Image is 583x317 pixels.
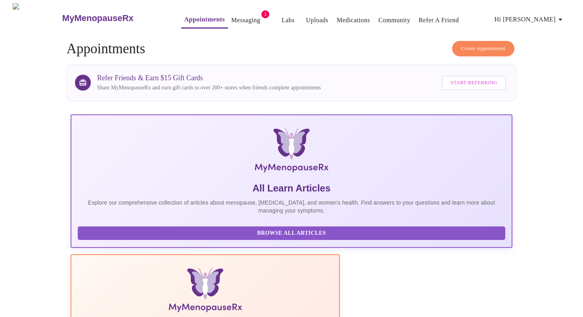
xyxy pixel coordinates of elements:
p: Share MyMenopauseRx and earn gift cards to over 200+ stores when friends complete appointments [97,84,321,92]
h3: MyMenopauseRx [62,13,134,23]
button: Refer a Friend [416,12,462,28]
span: 1 [261,10,269,18]
button: Hi [PERSON_NAME] [491,12,568,27]
button: Appointments [181,12,228,29]
span: Start Referring [451,78,497,87]
button: Community [375,12,414,28]
button: Start Referring [442,75,506,90]
button: Uploads [303,12,332,28]
img: Menopause Manual [118,268,292,315]
a: Refer a Friend [419,15,459,26]
button: Messaging [228,12,263,28]
a: Browse All Articles [78,229,508,236]
a: Uploads [306,15,328,26]
h3: Refer Friends & Earn $15 Gift Cards [97,74,321,82]
a: Start Referring [440,72,508,94]
button: Create Appointment [452,41,515,56]
a: Appointments [184,14,225,25]
p: Explore our comprehensive collection of articles about menopause, [MEDICAL_DATA], and women's hea... [78,199,506,215]
a: Messaging [231,15,260,26]
a: Labs [282,15,295,26]
span: Browse All Articles [86,228,498,238]
a: Medications [337,15,370,26]
span: Create Appointment [461,44,506,53]
h4: Appointments [67,41,517,57]
img: MyMenopauseRx Logo [13,3,61,33]
a: Community [378,15,410,26]
button: Labs [275,12,301,28]
button: Medications [334,12,373,28]
span: Hi [PERSON_NAME] [495,14,565,25]
a: MyMenopauseRx [61,4,165,32]
button: Browse All Articles [78,226,506,240]
h5: All Learn Articles [78,182,506,195]
img: MyMenopauseRx Logo [144,128,439,176]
